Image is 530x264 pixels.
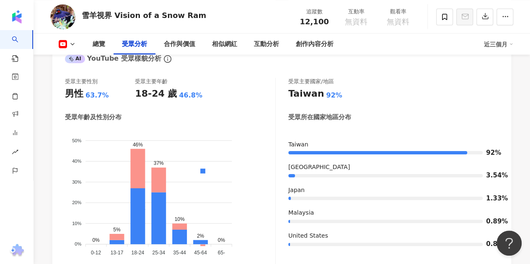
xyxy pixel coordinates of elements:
div: 互動分析 [254,39,279,49]
span: 12,100 [300,17,328,26]
div: 63.7% [85,91,109,100]
div: 受眾主要年齡 [135,78,168,85]
span: 男性 [129,205,145,210]
div: 受眾主要國家/地區 [288,78,334,85]
tspan: 40% [72,159,81,164]
img: chrome extension [9,244,25,257]
img: KOL Avatar [50,4,75,29]
tspan: 30% [72,179,81,185]
span: info-circle [163,54,173,64]
span: 0.89% [486,241,499,247]
div: 合作與價值 [164,39,195,49]
div: 18-24 歲 [135,87,177,100]
tspan: 0% [75,242,81,247]
span: 3.54% [486,172,499,179]
tspan: 18-24 [132,250,145,256]
tspan: 25-34 [153,250,165,256]
tspan: 20% [72,200,81,205]
div: 總覽 [93,39,105,49]
tspan: 10% [72,221,81,226]
tspan: 65- [218,250,225,256]
span: 無資料 [387,18,409,26]
div: 近三個月 [484,37,513,51]
div: Taiwan [288,141,499,149]
span: rise [12,144,18,162]
a: search [12,30,28,63]
div: 46.8% [179,91,202,100]
div: 男性 [65,87,83,100]
div: 受眾分析 [122,39,147,49]
div: Taiwan [288,87,324,100]
img: logo icon [10,10,23,23]
div: YouTube 受眾樣貌分析 [65,54,161,63]
div: 雪羊視界 Vision of a Snow Ram [82,10,206,21]
div: Japan [288,186,499,195]
tspan: 50% [72,138,81,143]
iframe: Help Scout Beacon - Open [496,231,522,256]
div: AI [65,55,85,63]
span: 0.89% [486,218,499,225]
div: 觀看率 [382,8,414,16]
div: 受眾所在國家地區分布 [288,113,351,122]
div: 相似網紅 [212,39,237,49]
span: 92% [486,150,499,156]
tspan: 13-17 [111,250,124,256]
div: United States [288,232,499,240]
span: 無資料 [345,18,367,26]
span: 1.33% [486,195,499,202]
tspan: 35-44 [173,250,186,256]
tspan: 45-64 [194,250,207,256]
div: 追蹤數 [298,8,330,16]
div: 互動率 [340,8,372,16]
div: 92% [326,91,342,100]
tspan: 0-12 [91,250,101,256]
div: Malaysia [288,209,499,217]
div: 受眾主要性別 [65,78,98,85]
div: 受眾年齡及性別分布 [65,113,122,122]
div: 創作內容分析 [296,39,334,49]
div: [GEOGRAPHIC_DATA] [288,163,499,172]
